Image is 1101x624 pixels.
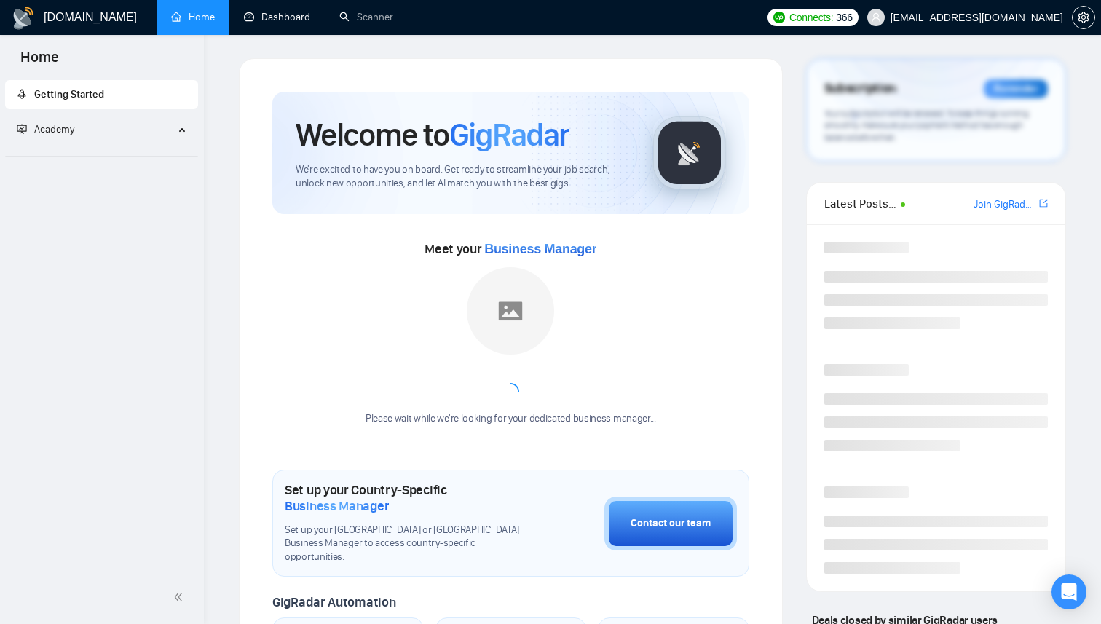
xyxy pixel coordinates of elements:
[984,79,1048,98] div: Reminder
[285,524,532,565] span: Set up your [GEOGRAPHIC_DATA] or [GEOGRAPHIC_DATA] Business Manager to access country-specific op...
[1072,6,1095,29] button: setting
[1051,574,1086,609] div: Open Intercom Messenger
[5,80,198,109] li: Getting Started
[789,9,833,25] span: Connects:
[631,516,711,532] div: Contact our team
[296,115,569,154] h1: Welcome to
[467,267,554,355] img: placeholder.png
[12,7,35,30] img: logo
[773,12,785,23] img: upwork-logo.png
[34,88,104,100] span: Getting Started
[836,9,852,25] span: 366
[9,47,71,77] span: Home
[244,11,310,23] a: dashboardDashboard
[357,412,665,426] div: Please wait while we're looking for your dedicated business manager...
[425,241,596,257] span: Meet your
[824,194,896,213] span: Latest Posts from the GigRadar Community
[502,383,519,400] span: loading
[339,11,393,23] a: searchScanner
[604,497,737,550] button: Contact our team
[17,123,74,135] span: Academy
[171,11,215,23] a: homeHome
[17,89,27,99] span: rocket
[824,76,896,101] span: Subscription
[285,482,532,514] h1: Set up your Country-Specific
[272,594,395,610] span: GigRadar Automation
[1072,12,1095,23] a: setting
[974,197,1036,213] a: Join GigRadar Slack Community
[296,163,630,191] span: We're excited to have you on board. Get ready to streamline your job search, unlock new opportuni...
[484,242,596,256] span: Business Manager
[1073,12,1094,23] span: setting
[449,115,569,154] span: GigRadar
[17,124,27,134] span: fund-projection-screen
[653,116,726,189] img: gigradar-logo.png
[5,150,198,159] li: Academy Homepage
[285,498,389,514] span: Business Manager
[173,590,188,604] span: double-left
[871,12,881,23] span: user
[1039,197,1048,209] span: export
[1039,197,1048,210] a: export
[824,108,1029,143] span: Your subscription will be renewed. To keep things running smoothly, make sure your payment method...
[34,123,74,135] span: Academy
